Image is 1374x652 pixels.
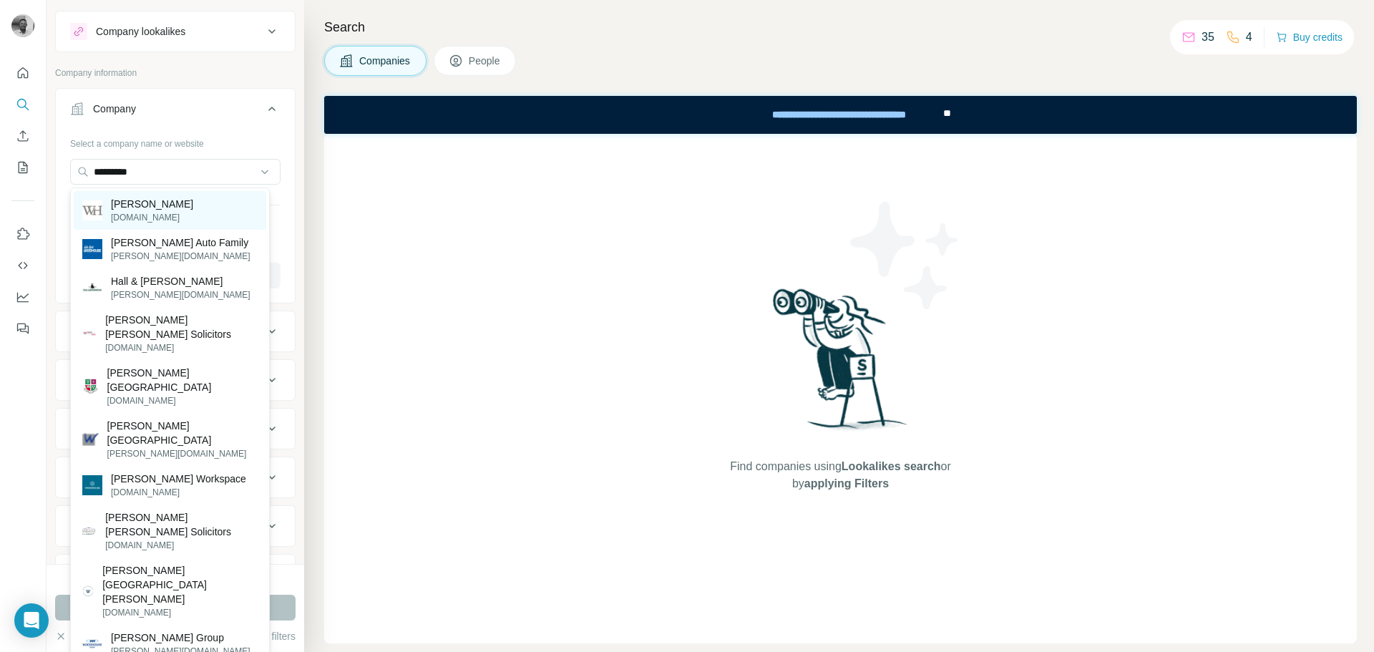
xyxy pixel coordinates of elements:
[56,558,295,592] button: Keywords
[11,284,34,310] button: Dashboard
[70,132,281,150] div: Select a company name or website
[111,486,246,499] p: [DOMAIN_NAME]
[842,460,941,472] span: Lookalikes search
[11,92,34,117] button: Search
[111,472,246,486] p: [PERSON_NAME] Workspace
[105,341,258,354] p: [DOMAIN_NAME]
[11,155,34,180] button: My lists
[82,239,102,259] img: Woodhouse Auto Family
[11,253,34,278] button: Use Surfe API
[804,477,889,490] span: applying Filters
[56,509,295,543] button: Technologies
[11,221,34,247] button: Use Surfe on LinkedIn
[107,419,258,447] p: [PERSON_NAME][GEOGRAPHIC_DATA]
[1202,29,1214,46] p: 35
[56,92,295,132] button: Company
[105,510,258,539] p: [PERSON_NAME] [PERSON_NAME] Solicitors
[82,524,97,538] img: Cook Taylor Woodhouse Solicitors
[324,17,1357,37] h4: Search
[111,288,250,301] p: [PERSON_NAME][DOMAIN_NAME]
[111,631,250,645] p: [PERSON_NAME] Group
[841,191,970,320] img: Surfe Illustration - Stars
[107,447,258,460] p: [PERSON_NAME][DOMAIN_NAME]
[82,278,102,298] img: Hall & Woodhouse
[111,250,250,263] p: [PERSON_NAME][DOMAIN_NAME]
[96,24,185,39] div: Company lookalikes
[105,539,258,552] p: [DOMAIN_NAME]
[56,412,295,446] button: Annual revenue ($)
[766,285,915,444] img: Surfe Illustration - Woman searching with binoculars
[55,67,296,79] p: Company information
[55,629,96,643] button: Clear
[14,603,49,638] div: Open Intercom Messenger
[93,102,136,116] div: Company
[102,563,258,606] p: [PERSON_NAME][GEOGRAPHIC_DATA][PERSON_NAME]
[82,326,97,341] img: Watson Woodhouse Solicitors
[82,379,99,395] img: Woodhouse Grove School
[11,60,34,86] button: Quick start
[82,585,94,597] img: Wentworth Woodhouse
[359,54,411,68] span: Companies
[105,313,258,341] p: [PERSON_NAME] [PERSON_NAME] Solicitors
[107,394,258,407] p: [DOMAIN_NAME]
[56,460,295,495] button: Employees (size)
[1246,29,1252,46] p: 4
[111,211,193,224] p: [DOMAIN_NAME]
[11,14,34,37] img: Avatar
[56,363,295,397] button: HQ location
[82,433,99,446] img: Woodhouse College
[726,458,955,492] span: Find companies using or by
[11,123,34,149] button: Enrich CSV
[1276,27,1343,47] button: Buy credits
[102,606,258,619] p: [DOMAIN_NAME]
[469,54,502,68] span: People
[111,197,193,211] p: [PERSON_NAME]
[107,366,258,394] p: [PERSON_NAME][GEOGRAPHIC_DATA]
[56,314,295,349] button: Industry
[324,96,1357,134] iframe: Banner
[111,235,250,250] p: [PERSON_NAME] Auto Family
[82,475,102,495] img: Woodhouse Workspace
[11,316,34,341] button: Feedback
[111,274,250,288] p: Hall & [PERSON_NAME]
[56,14,295,49] button: Company lookalikes
[82,200,102,220] img: Woodhouse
